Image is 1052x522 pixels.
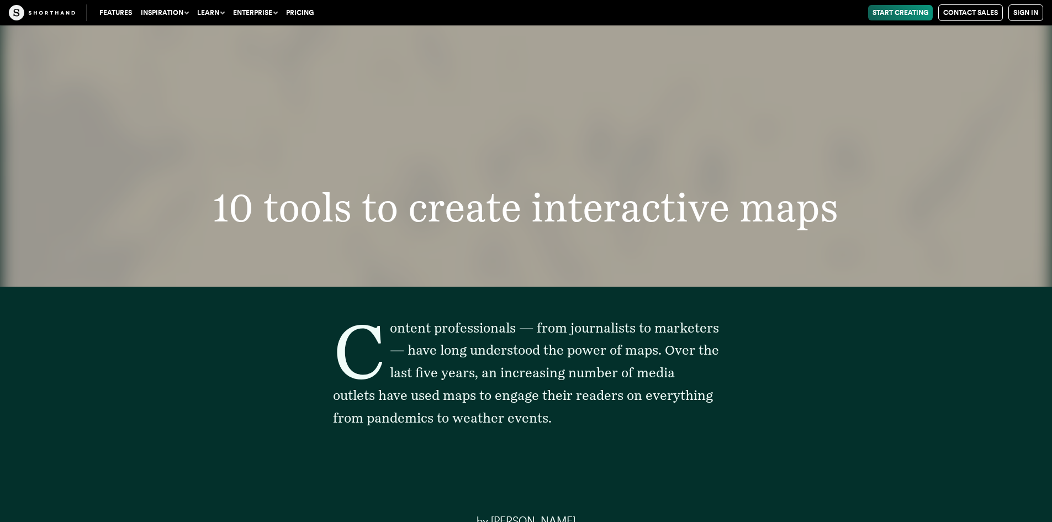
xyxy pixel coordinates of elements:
a: Features [95,5,136,20]
h1: 10 tools to create interactive maps [167,188,885,227]
span: Content professionals — from journalists to marketers — have long understood the power of maps. O... [333,320,719,426]
a: Pricing [282,5,318,20]
button: Enterprise [229,5,282,20]
button: Inspiration [136,5,193,20]
img: The Craft [9,5,75,20]
a: Sign in [1008,4,1043,21]
a: Contact Sales [938,4,1003,21]
a: Start Creating [868,5,933,20]
button: Learn [193,5,229,20]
